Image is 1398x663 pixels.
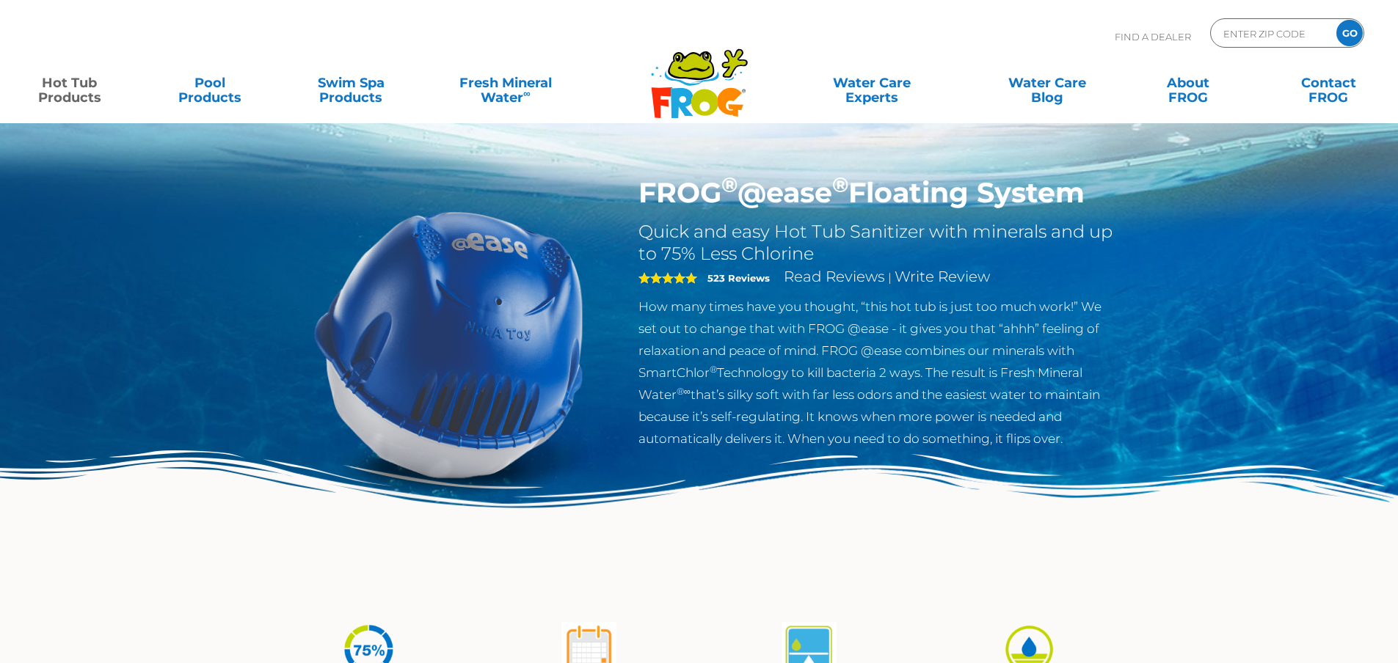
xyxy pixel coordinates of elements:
a: Fresh MineralWater∞ [437,68,574,98]
img: Frog Products Logo [643,29,756,119]
h2: Quick and easy Hot Tub Sanitizer with minerals and up to 75% Less Chlorine [638,221,1118,265]
h1: FROG @ease Floating System [638,176,1118,210]
a: ContactFROG [1274,68,1383,98]
p: Find A Dealer [1115,18,1191,55]
a: Water CareBlog [992,68,1102,98]
input: GO [1336,20,1363,46]
img: hot-tub-product-atease-system.png [281,176,617,512]
span: | [888,271,892,285]
a: AboutFROG [1133,68,1242,98]
a: Write Review [895,268,990,285]
a: Read Reviews [784,268,885,285]
strong: 523 Reviews [707,272,770,284]
p: How many times have you thought, “this hot tub is just too much work!” We set out to change that ... [638,296,1118,450]
sup: ®∞ [677,386,691,397]
sup: ® [710,364,717,375]
sup: ® [721,172,738,197]
sup: ® [832,172,848,197]
a: Hot TubProducts [15,68,124,98]
a: Water CareExperts [783,68,961,98]
sup: ∞ [523,87,531,99]
a: PoolProducts [156,68,265,98]
span: 5 [638,272,697,284]
a: Swim SpaProducts [296,68,406,98]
